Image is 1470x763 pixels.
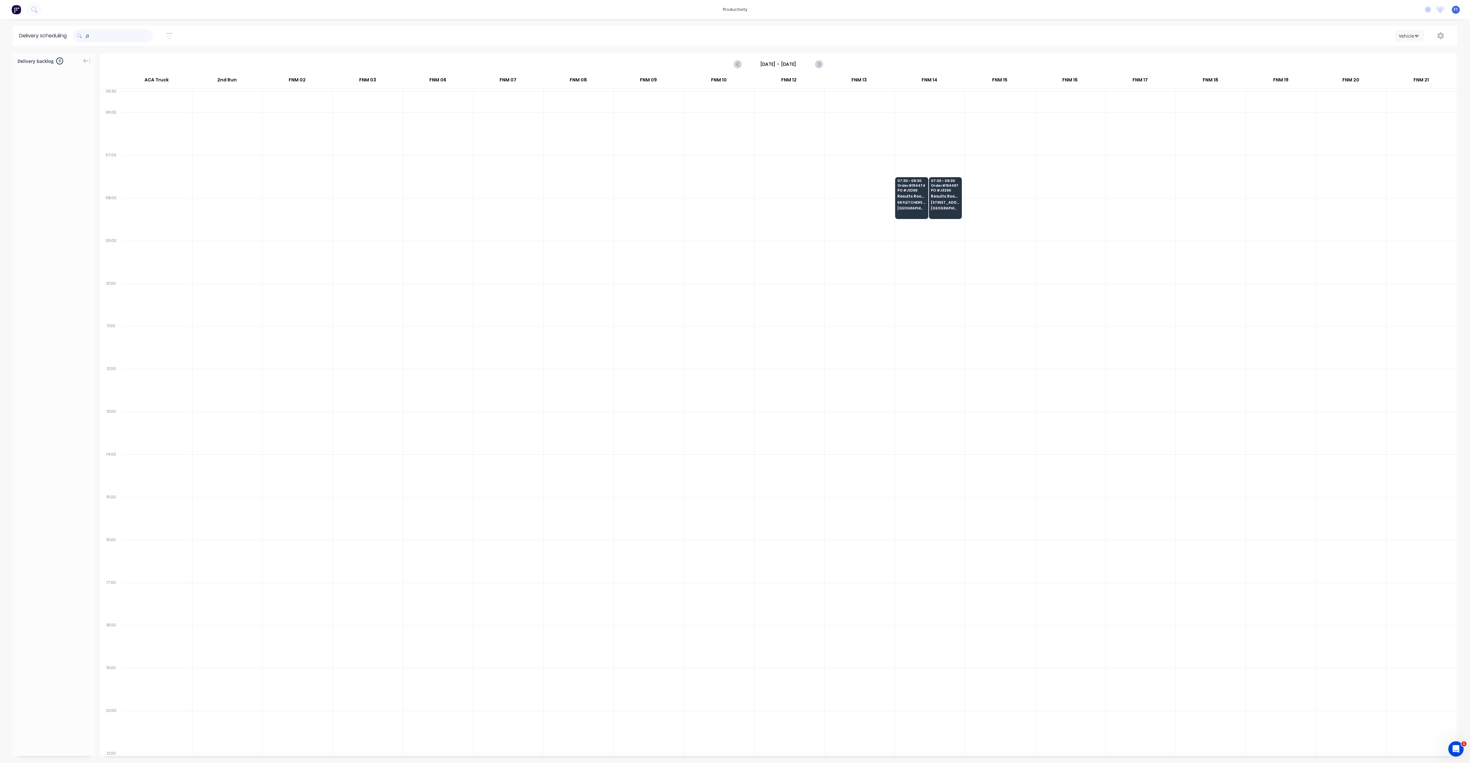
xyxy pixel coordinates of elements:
[100,408,122,450] div: 13:00
[684,74,754,88] div: FNM 10
[100,579,122,622] div: 17:00
[931,200,960,204] span: [STREET_ADDRESS]
[100,280,122,322] div: 10:00
[824,74,894,88] div: FNM 13
[754,74,824,88] div: FNM 12
[720,5,751,14] div: productivity
[100,194,122,237] div: 08:00
[403,74,473,88] div: FNM 06
[897,188,926,192] span: PO # J3266
[897,194,926,198] span: Results Roofing Pty Ltd
[931,188,960,192] span: PO # J3266
[100,322,122,365] div: 11:00
[100,493,122,536] div: 15:00
[262,74,332,88] div: FNM 02
[897,206,926,210] span: [GEOGRAPHIC_DATA]
[931,194,960,198] span: Results Roofing Pty Ltd
[100,664,122,707] div: 19:00
[931,206,960,210] span: [GEOGRAPHIC_DATA]
[543,74,613,88] div: FNM 08
[931,179,960,183] span: 07:30 - 08:30
[1105,74,1175,88] div: FNM 17
[86,29,153,42] input: Search for orders
[897,179,926,183] span: 07:30 - 08:30
[100,536,122,579] div: 16:00
[192,74,262,88] div: 2nd Run
[1395,30,1424,42] button: Vehicle
[1035,74,1105,88] div: FNM 16
[11,5,21,14] img: Factory
[100,87,122,109] div: 05:30
[100,365,122,408] div: 12:00
[1448,741,1464,757] iframe: Intercom live chat
[897,200,926,204] span: 58 FLETCHERS CLOSE
[613,74,683,88] div: FNM 09
[332,74,402,88] div: FNM 03
[473,74,543,88] div: FNM 07
[122,74,192,88] div: ACA Truck
[1316,74,1386,88] div: FNM 20
[1399,33,1417,39] div: Vehicle
[1176,74,1245,88] div: FNM 18
[100,621,122,664] div: 18:00
[1454,7,1458,12] span: F1
[1386,74,1456,88] div: FNM 21
[56,57,63,64] span: 0
[100,109,122,151] div: 06:00
[18,58,54,64] span: Delivery backlog
[100,237,122,280] div: 09:00
[100,707,122,750] div: 20:00
[1461,741,1466,746] span: 1
[965,74,1035,88] div: FNM 15
[13,26,73,46] div: Delivery scheduling
[895,74,964,88] div: FNM 14
[100,151,122,194] div: 07:00
[100,450,122,493] div: 14:00
[100,750,122,757] div: 21:00
[931,184,960,187] span: Order # 194497
[897,184,926,187] span: Order # 194474
[1246,74,1316,88] div: FNM 19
